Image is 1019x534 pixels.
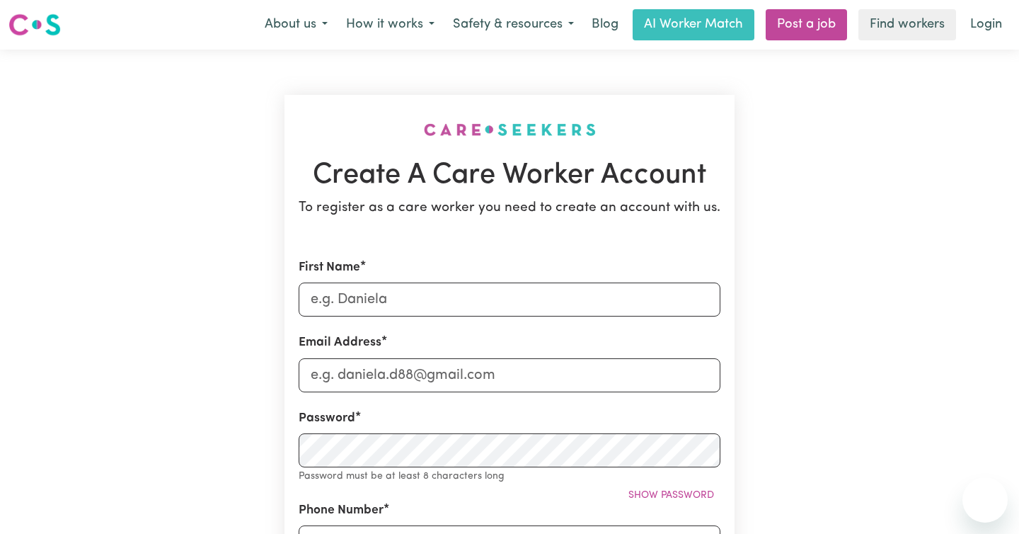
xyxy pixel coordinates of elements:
[8,12,61,38] img: Careseekers logo
[299,198,720,219] p: To register as a care worker you need to create an account with us.
[962,9,1011,40] a: Login
[8,8,61,41] a: Careseekers logo
[962,477,1008,523] iframe: Button to launch messaging window
[628,490,714,501] span: Show password
[622,484,720,506] button: Show password
[299,334,381,352] label: Email Address
[337,10,444,40] button: How it works
[255,10,337,40] button: About us
[299,358,720,392] input: e.g. daniela.d88@gmail.com
[858,9,956,40] a: Find workers
[299,259,360,277] label: First Name
[766,9,847,40] a: Post a job
[444,10,583,40] button: Safety & resources
[633,9,754,40] a: AI Worker Match
[299,471,505,482] small: Password must be at least 8 characters long
[299,501,384,520] label: Phone Number
[299,409,355,428] label: Password
[299,283,720,317] input: e.g. Daniela
[583,9,627,40] a: Blog
[299,159,720,193] h1: Create A Care Worker Account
